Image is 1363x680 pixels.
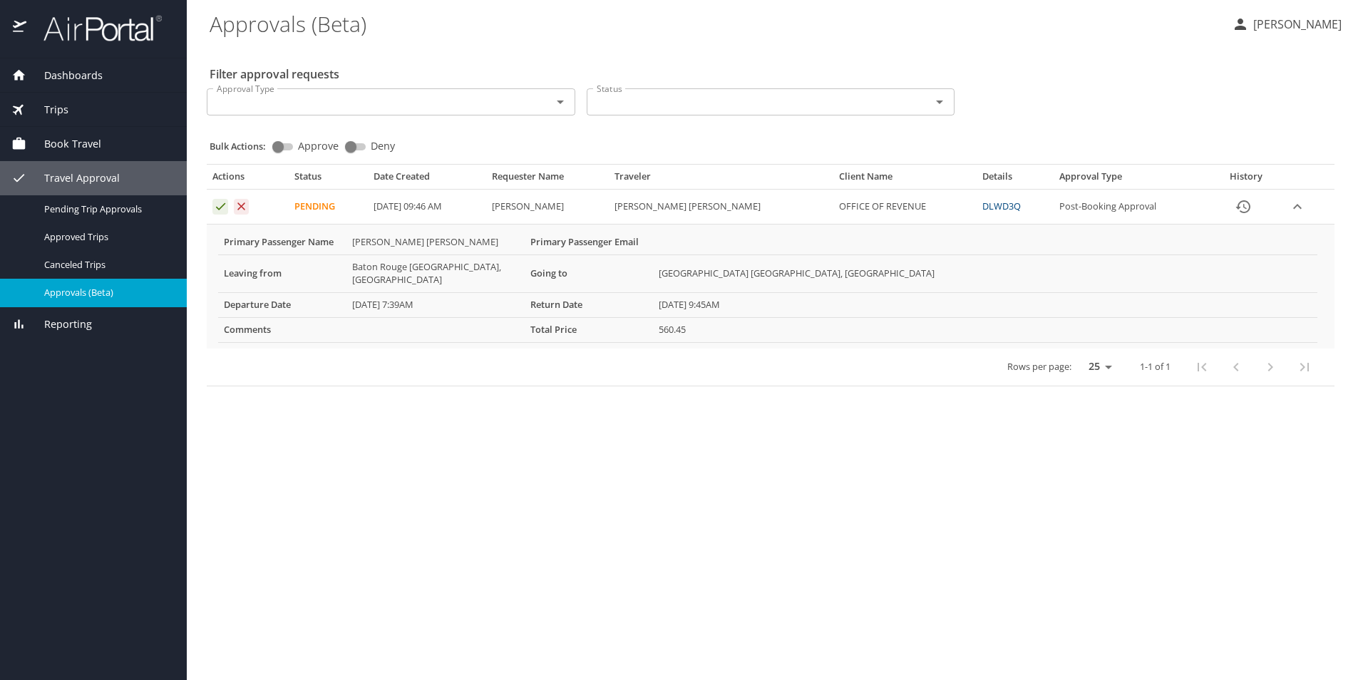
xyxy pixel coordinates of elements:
span: Travel Approval [26,170,120,186]
td: [PERSON_NAME] [PERSON_NAME] [609,190,833,225]
span: Trips [26,102,68,118]
p: [PERSON_NAME] [1249,16,1342,33]
th: Return Date [525,292,653,317]
th: Approval Type [1054,170,1210,189]
span: Dashboards [26,68,103,83]
th: Departure Date [218,292,346,317]
h2: Filter approval requests [210,63,339,86]
p: 1-1 of 1 [1140,362,1171,371]
th: Total Price [525,317,653,342]
button: expand row [1287,196,1308,217]
th: Actions [207,170,289,189]
th: Primary Passenger Name [218,230,346,254]
table: Approval table [207,170,1334,386]
th: Details [977,170,1053,189]
h1: Approvals (Beta) [210,1,1220,46]
th: Going to [525,254,653,292]
td: [PERSON_NAME] [PERSON_NAME] [346,230,525,254]
span: Approve [298,141,339,151]
td: [DATE] 09:46 AM [368,190,485,225]
button: Open [930,92,950,112]
td: [PERSON_NAME] [486,190,609,225]
th: Client Name [833,170,977,189]
span: Reporting [26,316,92,332]
td: Baton Rouge [GEOGRAPHIC_DATA], [GEOGRAPHIC_DATA] [346,254,525,292]
th: Leaving from [218,254,346,292]
td: 560.45 [653,317,1317,342]
select: rows per page [1077,356,1117,377]
img: icon-airportal.png [13,14,28,42]
th: Primary Passenger Email [525,230,653,254]
th: Requester Name [486,170,609,189]
td: [GEOGRAPHIC_DATA] [GEOGRAPHIC_DATA], [GEOGRAPHIC_DATA] [653,254,1317,292]
span: Canceled Trips [44,258,170,272]
td: [DATE] 9:45AM [653,292,1317,317]
span: Book Travel [26,136,101,152]
th: Comments [218,317,346,342]
a: DLWD3Q [982,200,1021,212]
button: Deny request [234,199,250,215]
img: airportal-logo.png [28,14,162,42]
td: Post-Booking Approval [1054,190,1210,225]
th: Status [289,170,369,189]
p: Bulk Actions: [210,140,277,153]
th: Traveler [609,170,833,189]
button: History [1226,190,1260,224]
table: More info for approvals [218,230,1317,343]
span: Pending Trip Approvals [44,202,170,216]
button: Open [550,92,570,112]
button: [PERSON_NAME] [1226,11,1347,37]
p: Rows per page: [1007,362,1071,371]
span: Deny [371,141,395,151]
th: History [1210,170,1281,189]
th: Date Created [368,170,485,189]
span: Approved Trips [44,230,170,244]
td: OFFICE OF REVENUE [833,190,977,225]
td: [DATE] 7:39AM [346,292,525,317]
span: Approvals (Beta) [44,286,170,299]
td: Pending [289,190,369,225]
